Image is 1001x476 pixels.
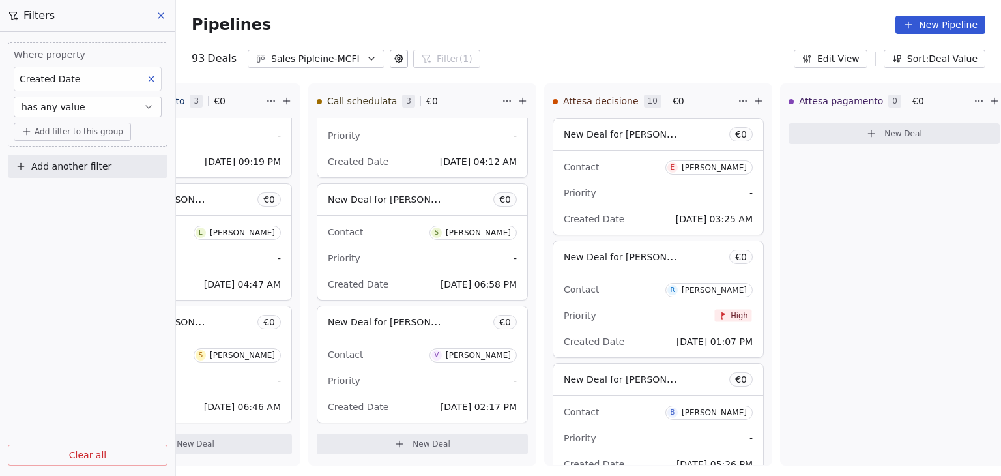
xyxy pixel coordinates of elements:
[190,95,203,108] span: 3
[799,95,883,108] span: Attesa pagamento
[207,51,237,67] span: Deals
[35,126,123,137] span: Add filter to this group
[499,193,511,206] span: € 0
[446,228,511,237] div: [PERSON_NAME]
[263,193,275,206] span: € 0
[564,162,599,172] span: Contact
[564,407,599,417] span: Contact
[895,16,985,34] button: New Pipeline
[81,306,292,423] div: New Deal for [PERSON_NAME]€0S[PERSON_NAME]-[DATE] 06:46 AM
[205,156,281,167] span: [DATE] 09:19 PM
[327,95,397,108] span: Call schedulata
[317,84,499,118] div: Call schedulata3€0
[564,433,596,443] span: Priority
[328,227,363,237] span: Contact
[177,439,214,449] span: New Deal
[20,74,80,84] span: Created Date
[434,350,439,361] div: V
[278,374,281,387] span: -
[553,118,764,235] div: New Deal for [PERSON_NAME]€0ContactE[PERSON_NAME]Priority-Created Date[DATE] 03:25 AM
[14,97,162,117] button: has any value
[670,285,675,295] div: R
[564,250,701,263] span: New Deal for [PERSON_NAME]
[682,163,747,172] div: [PERSON_NAME]
[192,16,271,34] span: Pipelines
[69,449,106,462] span: Clear all
[199,228,203,238] div: L
[204,279,281,290] span: [DATE] 04:47 AM
[22,100,85,113] span: has any value
[426,95,438,108] span: € 0
[23,8,55,23] span: Filters
[735,128,747,141] span: € 0
[564,128,701,140] span: New Deal for [PERSON_NAME]
[317,434,528,454] button: New Deal
[682,408,747,417] div: [PERSON_NAME]
[328,402,388,412] span: Created Date
[514,252,517,265] span: -
[441,279,517,290] span: [DATE] 06:58 PM
[671,162,675,173] div: E
[14,48,162,61] span: Where property
[317,183,528,301] div: New Deal for [PERSON_NAME]€0ContactS[PERSON_NAME]Priority-Created Date[DATE] 06:58 PM
[328,193,465,205] span: New Deal for [PERSON_NAME]
[564,310,596,321] span: Priority
[676,336,753,347] span: [DATE] 01:07 PM
[413,439,450,449] span: New Deal
[735,373,747,386] span: € 0
[682,286,747,295] div: [PERSON_NAME]
[317,61,528,178] div: Priority-Created Date[DATE] 04:12 AM
[884,50,985,68] button: Sort: Deal Value
[446,351,511,360] div: [PERSON_NAME]
[564,336,624,347] span: Created Date
[735,250,747,263] span: € 0
[328,253,360,263] span: Priority
[317,306,528,423] div: New Deal for [PERSON_NAME]€0ContactV[PERSON_NAME]Priority-Created Date[DATE] 02:17 PM
[81,183,292,301] div: New Deal for [PERSON_NAME]€0L[PERSON_NAME]-[DATE] 04:47 AM
[435,228,439,238] div: S
[199,350,203,361] div: S
[81,434,292,454] button: New Deal
[731,310,747,320] span: High
[271,52,361,66] div: Sales Pipleine-MCFI
[263,316,275,329] span: € 0
[749,186,753,200] span: -
[214,95,225,108] span: € 0
[553,241,764,358] div: New Deal for [PERSON_NAME]€0ContactR[PERSON_NAME]PriorityHighCreated Date[DATE] 01:07 PM
[514,129,517,142] span: -
[278,252,281,265] span: -
[8,445,167,466] button: Clear all
[563,95,639,108] span: Attesa decisione
[564,373,701,385] span: New Deal for [PERSON_NAME]
[514,374,517,387] span: -
[278,129,281,142] span: -
[644,95,661,108] span: 10
[749,432,753,445] span: -
[670,408,675,418] div: B
[789,84,971,118] div: Attesa pagamento0€0
[564,459,624,469] span: Created Date
[328,156,388,167] span: Created Date
[210,351,275,360] div: [PERSON_NAME]
[440,156,517,167] span: [DATE] 04:12 AM
[564,284,599,295] span: Contact
[564,188,596,198] span: Priority
[794,50,867,68] button: Edit View
[192,51,237,67] div: 93
[441,402,517,412] span: [DATE] 02:17 PM
[676,459,753,469] span: [DATE] 05:26 PM
[328,350,363,360] span: Contact
[204,402,281,412] span: [DATE] 06:46 AM
[328,130,360,141] span: Priority
[888,95,901,108] span: 0
[413,50,480,68] button: Filter(1)
[789,123,1000,144] button: New Deal
[328,316,465,328] span: New Deal for [PERSON_NAME]
[673,95,684,108] span: € 0
[676,214,753,224] span: [DATE] 03:25 AM
[328,376,360,386] span: Priority
[402,95,415,108] span: 3
[884,128,922,139] span: New Deal
[553,84,735,118] div: Attesa decisione10€0
[328,279,388,290] span: Created Date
